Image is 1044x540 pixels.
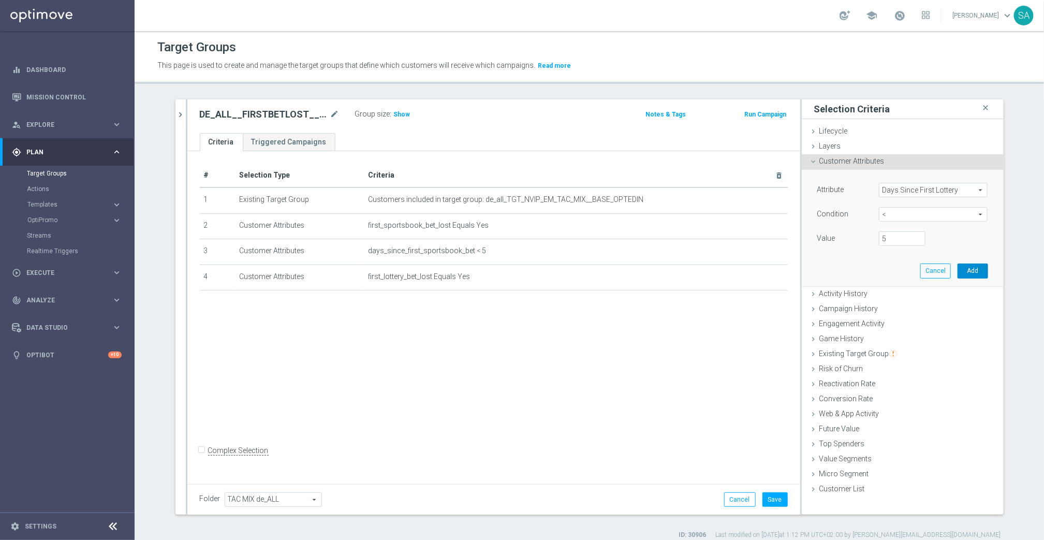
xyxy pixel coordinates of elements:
[644,109,687,120] button: Notes & Tags
[112,215,122,225] i: keyboard_arrow_right
[12,56,122,83] div: Dashboard
[11,296,122,304] div: track_changes Analyze keyboard_arrow_right
[12,148,112,157] div: Plan
[200,164,235,187] th: #
[775,171,784,180] i: delete_forever
[235,187,364,213] td: Existing Target Group
[26,149,112,155] span: Plan
[27,217,101,223] span: OptiPromo
[208,446,269,456] label: Complex Selection
[11,66,122,74] button: equalizer Dashboard
[26,341,108,369] a: Optibot
[200,187,235,213] td: 1
[26,297,112,303] span: Analyze
[817,210,849,218] lable: Condition
[27,181,134,197] div: Actions
[26,83,122,111] a: Mission Control
[27,185,108,193] a: Actions
[11,269,122,277] div: play_circle_outline Execute keyboard_arrow_right
[819,410,879,418] span: Web & App Activity
[330,108,340,121] i: mode_edit
[112,120,122,129] i: keyboard_arrow_right
[157,61,535,69] span: This page is used to create and manage the target groups that define which customers will receive...
[112,200,122,210] i: keyboard_arrow_right
[27,212,134,228] div: OptiPromo
[981,101,991,115] i: close
[27,216,122,224] button: OptiPromo keyboard_arrow_right
[1014,6,1034,25] div: SA
[27,197,134,212] div: Templates
[112,268,122,278] i: keyboard_arrow_right
[819,142,841,150] span: Layers
[200,133,243,151] a: Criteria
[716,531,1001,539] label: Last modified on [DATE] at 1:12 PM UTC+02:00 by [PERSON_NAME][EMAIL_ADDRESS][DOMAIN_NAME]
[920,264,951,278] button: Cancel
[200,494,220,503] label: Folder
[814,103,890,115] h3: Selection Criteria
[112,323,122,332] i: keyboard_arrow_right
[951,8,1014,23] a: [PERSON_NAME]keyboard_arrow_down
[819,395,873,403] span: Conversion Rate
[12,323,112,332] div: Data Studio
[26,270,112,276] span: Execute
[11,148,122,156] button: gps_fixed Plan keyboard_arrow_right
[235,164,364,187] th: Selection Type
[11,121,122,129] button: person_search Explore keyboard_arrow_right
[27,201,112,208] div: Templates
[176,110,186,120] i: chevron_right
[11,93,122,101] div: Mission Control
[157,40,236,55] h1: Target Groups
[369,195,644,204] span: Customers included in target group: de_all_TGT_NVIP_EM_TAC_MIX__BASE_OPTEDIN
[11,351,122,359] button: lightbulb Optibot +10
[12,120,21,129] i: person_search
[12,296,21,305] i: track_changes
[26,122,112,128] span: Explore
[175,99,186,130] button: chevron_right
[394,111,410,118] span: Show
[817,185,844,194] lable: Attribute
[819,304,878,313] span: Campaign History
[12,83,122,111] div: Mission Control
[27,217,112,223] div: OptiPromo
[12,341,122,369] div: Optibot
[235,265,364,290] td: Customer Attributes
[819,455,872,463] span: Value Segments
[27,231,108,240] a: Streams
[819,127,848,135] span: Lifecycle
[369,246,487,255] span: days_since_first_sportsbook_bet < 5
[12,296,112,305] div: Analyze
[1002,10,1013,21] span: keyboard_arrow_down
[200,108,328,121] h2: DE_ALL__FIRSTBETLOST__NVIP_EMA_AUT_MIX
[26,325,112,331] span: Data Studio
[12,65,21,75] i: equalizer
[819,470,869,478] span: Micro Segment
[27,200,122,209] button: Templates keyboard_arrow_right
[200,213,235,239] td: 2
[108,352,122,358] div: +10
[369,272,470,281] span: first_lottery_bet_lost Equals Yes
[369,221,489,230] span: first_sportsbook_bet_lost Equals Yes
[27,228,134,243] div: Streams
[817,233,835,243] label: Value
[11,324,122,332] button: Data Studio keyboard_arrow_right
[12,268,21,278] i: play_circle_outline
[243,133,335,151] a: Triggered Campaigns
[112,295,122,305] i: keyboard_arrow_right
[235,213,364,239] td: Customer Attributes
[10,522,20,531] i: settings
[26,56,122,83] a: Dashboard
[819,364,863,373] span: Risk of Churn
[537,60,572,71] button: Read more
[819,380,876,388] span: Reactivation Rate
[743,109,787,120] button: Run Campaign
[27,247,108,255] a: Realtime Triggers
[12,148,21,157] i: gps_fixed
[235,239,364,265] td: Customer Attributes
[12,120,112,129] div: Explore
